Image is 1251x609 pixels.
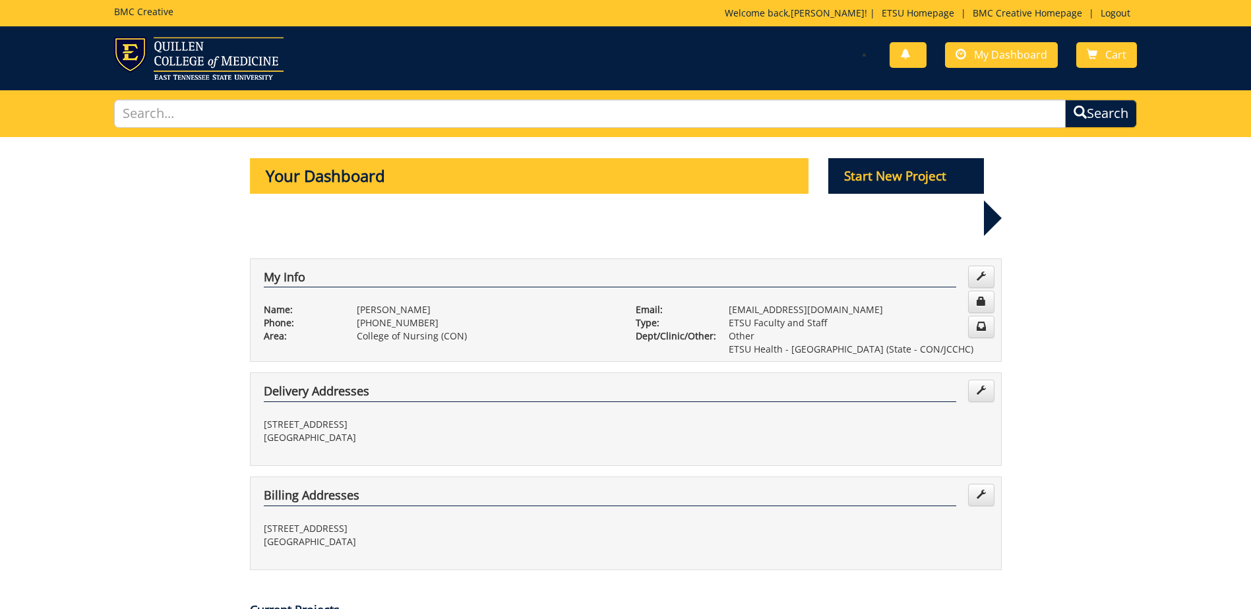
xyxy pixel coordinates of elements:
[636,303,709,316] p: Email:
[968,380,994,402] a: Edit Addresses
[966,7,1089,19] a: BMC Creative Homepage
[1065,100,1137,128] button: Search
[264,418,616,431] p: [STREET_ADDRESS]
[114,37,284,80] img: ETSU logo
[357,303,616,316] p: [PERSON_NAME]
[1105,47,1126,62] span: Cart
[968,266,994,288] a: Edit Info
[828,158,984,194] p: Start New Project
[114,7,173,16] h5: BMC Creative
[264,535,616,548] p: [GEOGRAPHIC_DATA]
[264,271,956,288] h4: My Info
[636,330,709,343] p: Dept/Clinic/Other:
[791,7,865,19] a: [PERSON_NAME]
[636,316,709,330] p: Type:
[725,7,1137,20] p: Welcome back, ! | | |
[729,316,988,330] p: ETSU Faculty and Staff
[114,100,1066,128] input: Search...
[968,291,994,313] a: Change Password
[264,385,956,402] h4: Delivery Addresses
[357,316,616,330] p: [PHONE_NUMBER]
[974,47,1047,62] span: My Dashboard
[264,330,337,343] p: Area:
[357,330,616,343] p: College of Nursing (CON)
[264,489,956,506] h4: Billing Addresses
[945,42,1058,68] a: My Dashboard
[968,316,994,338] a: Change Communication Preferences
[1094,7,1137,19] a: Logout
[264,522,616,535] p: [STREET_ADDRESS]
[968,484,994,506] a: Edit Addresses
[729,343,988,356] p: ETSU Health - [GEOGRAPHIC_DATA] (State - CON/JCCHC)
[875,7,961,19] a: ETSU Homepage
[264,316,337,330] p: Phone:
[250,158,809,194] p: Your Dashboard
[264,303,337,316] p: Name:
[264,431,616,444] p: [GEOGRAPHIC_DATA]
[729,330,988,343] p: Other
[729,303,988,316] p: [EMAIL_ADDRESS][DOMAIN_NAME]
[828,171,984,183] a: Start New Project
[1076,42,1137,68] a: Cart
